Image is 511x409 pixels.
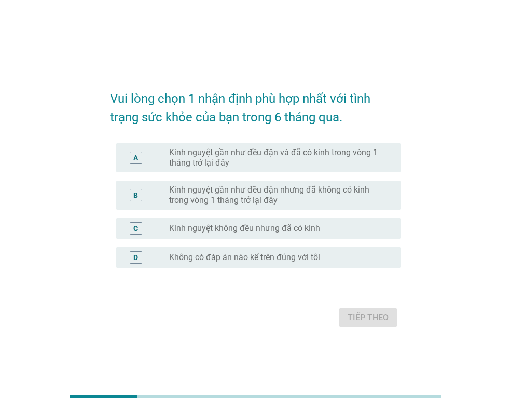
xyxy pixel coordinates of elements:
div: D [133,252,138,263]
label: Không có đáp án nào kể trên đúng với tôi [169,252,320,263]
label: Kinh nguyệt không đều nhưng đã có kinh [169,223,320,234]
div: C [133,223,138,234]
div: A [133,153,138,163]
h2: Vui lòng chọn 1 nhận định phù hợp nhất với tình trạng sức khỏe của bạn trong 6 tháng qua. [110,79,401,127]
div: B [133,190,138,201]
label: Kinh nguyệt gần như đều đặn nhưng đã không có kinh trong vòng 1 tháng trở lại đây [169,185,384,206]
label: Kinh nguyệt gần như đều đặn và đã có kinh trong vòng 1 tháng trở lại đây [169,147,384,168]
